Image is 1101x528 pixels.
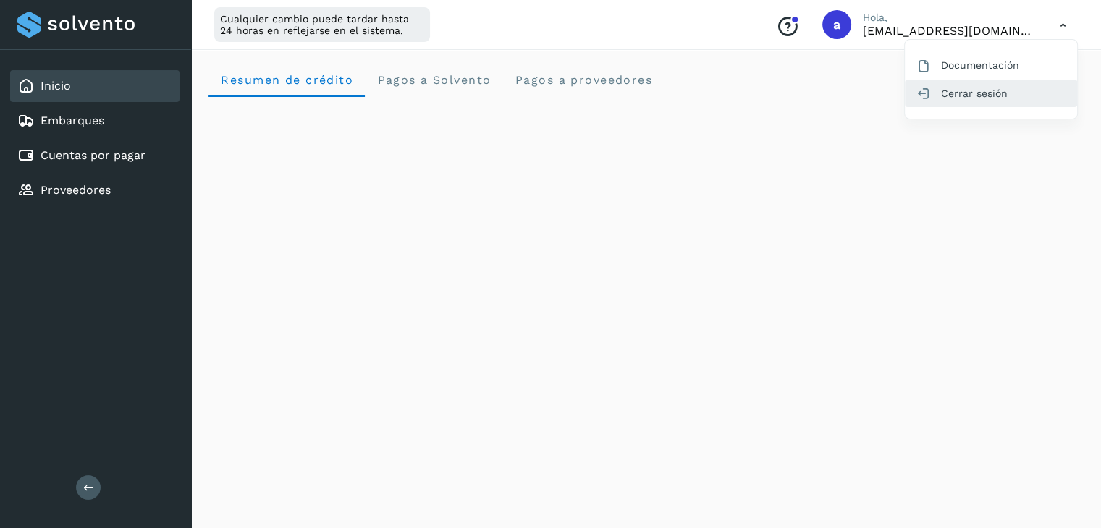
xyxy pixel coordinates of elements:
[10,105,180,137] div: Embarques
[41,114,104,127] a: Embarques
[41,148,145,162] a: Cuentas por pagar
[10,70,180,102] div: Inicio
[41,183,111,197] a: Proveedores
[10,174,180,206] div: Proveedores
[905,51,1077,79] div: Documentación
[905,80,1077,107] div: Cerrar sesión
[41,79,71,93] a: Inicio
[10,140,180,171] div: Cuentas por pagar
